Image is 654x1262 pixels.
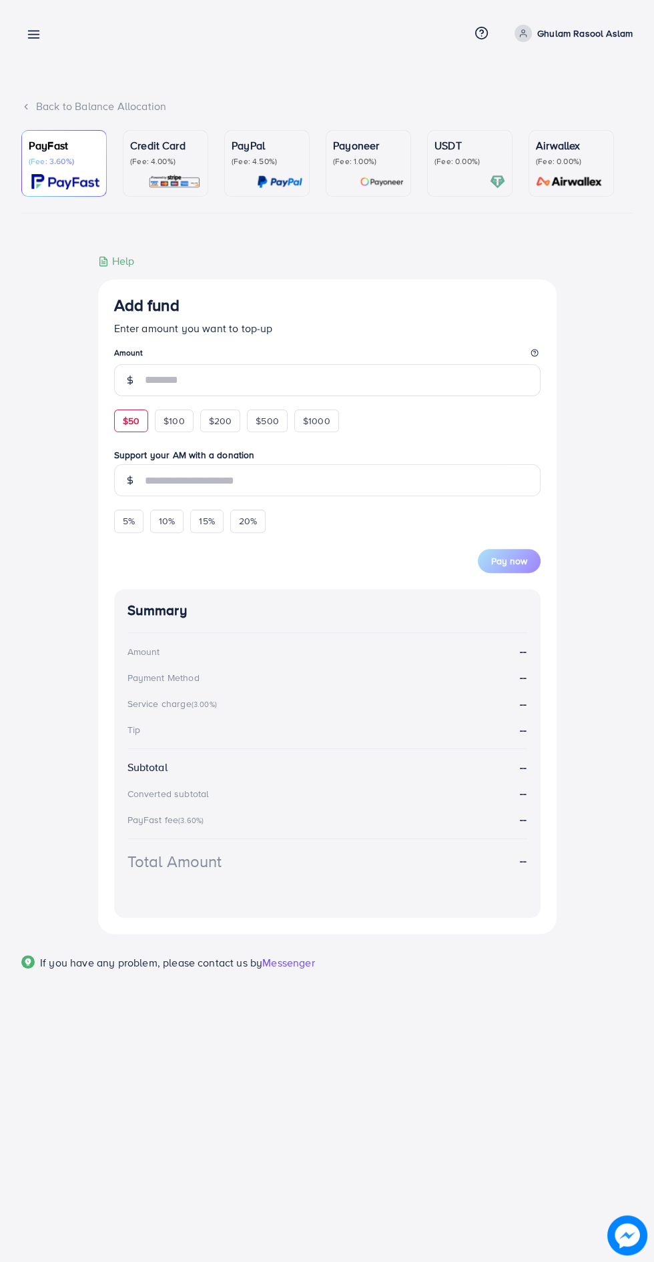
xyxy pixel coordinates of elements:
[40,955,262,970] span: If you have any problem, please contact us by
[607,1215,647,1255] img: image
[130,137,201,153] p: Credit Card
[127,787,210,800] div: Converted subtotal
[520,670,527,685] strong: --
[520,760,527,775] strong: --
[130,156,201,167] p: (Fee: 4.00%)
[114,347,541,364] legend: Amount
[163,414,185,428] span: $100
[509,25,633,42] a: Ghulam Rasool Aslam
[29,156,99,167] p: (Fee: 3.60%)
[178,815,204,826] small: (3.60%)
[478,549,541,573] button: Pay now
[520,853,527,868] strong: --
[536,137,607,153] p: Airwallex
[31,174,99,189] img: card
[21,99,633,114] div: Back to Balance Allocation
[536,156,607,167] p: (Fee: 0.00%)
[127,723,140,736] div: Tip
[199,514,214,528] span: 15%
[520,644,527,659] strong: --
[520,722,527,737] strong: --
[21,955,35,969] img: Popup guide
[127,671,200,684] div: Payment Method
[192,699,217,710] small: (3.00%)
[520,696,527,711] strong: --
[520,812,527,826] strong: --
[232,137,302,153] p: PayPal
[127,850,222,873] div: Total Amount
[490,174,505,189] img: card
[491,554,527,568] span: Pay now
[333,137,404,153] p: Payoneer
[532,174,607,189] img: card
[123,414,139,428] span: $50
[232,156,302,167] p: (Fee: 4.50%)
[239,514,257,528] span: 20%
[114,448,541,462] label: Support your AM with a donation
[434,137,505,153] p: USDT
[127,602,527,619] h4: Summary
[98,253,135,269] div: Help
[114,295,180,315] h3: Add fund
[123,514,135,528] span: 5%
[114,320,541,336] p: Enter amount you want to top-up
[127,760,168,775] div: Subtotal
[127,813,208,826] div: PayFast fee
[127,697,221,710] div: Service charge
[148,174,201,189] img: card
[127,645,160,658] div: Amount
[262,955,314,970] span: Messenger
[333,156,404,167] p: (Fee: 1.00%)
[520,786,527,801] strong: --
[209,414,232,428] span: $200
[537,25,633,41] p: Ghulam Rasool Aslam
[256,414,279,428] span: $500
[29,137,99,153] p: PayFast
[434,156,505,167] p: (Fee: 0.00%)
[303,414,330,428] span: $1000
[360,174,404,189] img: card
[159,514,175,528] span: 10%
[257,174,302,189] img: card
